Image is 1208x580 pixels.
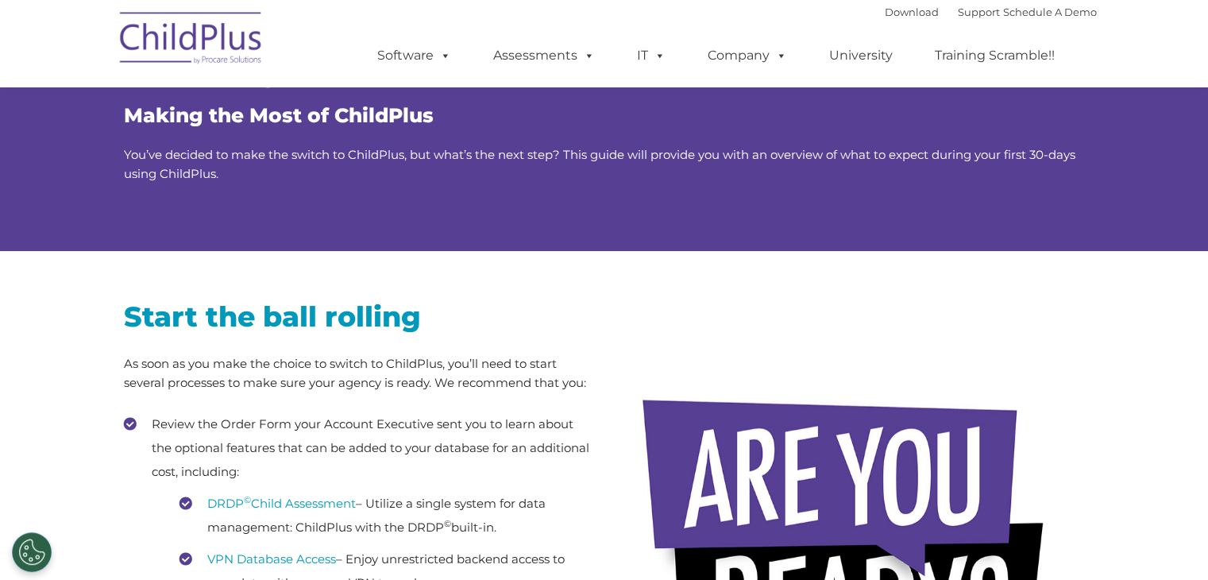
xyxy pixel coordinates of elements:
iframe: Chat Widget [949,408,1208,580]
a: VPN Database Access [207,551,336,566]
a: IT [621,40,681,72]
a: University [813,40,909,72]
sup: © [444,518,451,529]
span: You’ve decided to make the switch to ChildPlus, but what’s the next step? This guide will provide... [124,147,1075,181]
button: Cookies Settings [12,532,52,572]
font: | [885,6,1097,18]
a: Training Scramble!! [919,40,1071,72]
a: Company [692,40,803,72]
a: Support [958,6,1000,18]
h2: Start the ball rolling [124,299,592,334]
a: Schedule A Demo [1003,6,1097,18]
img: ChildPlus by Procare Solutions [112,1,271,80]
a: Software [361,40,467,72]
p: As soon as you make the choice to switch to ChildPlus, you’ll need to start several processes to ... [124,354,592,392]
li: – Utilize a single system for data management: ChildPlus with the DRDP built-in. [179,492,592,539]
a: DRDP©Child Assessment [207,496,356,511]
sup: © [244,494,251,505]
a: Assessments [477,40,611,72]
span: Making the Most of ChildPlus [124,103,434,127]
a: Download [885,6,939,18]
